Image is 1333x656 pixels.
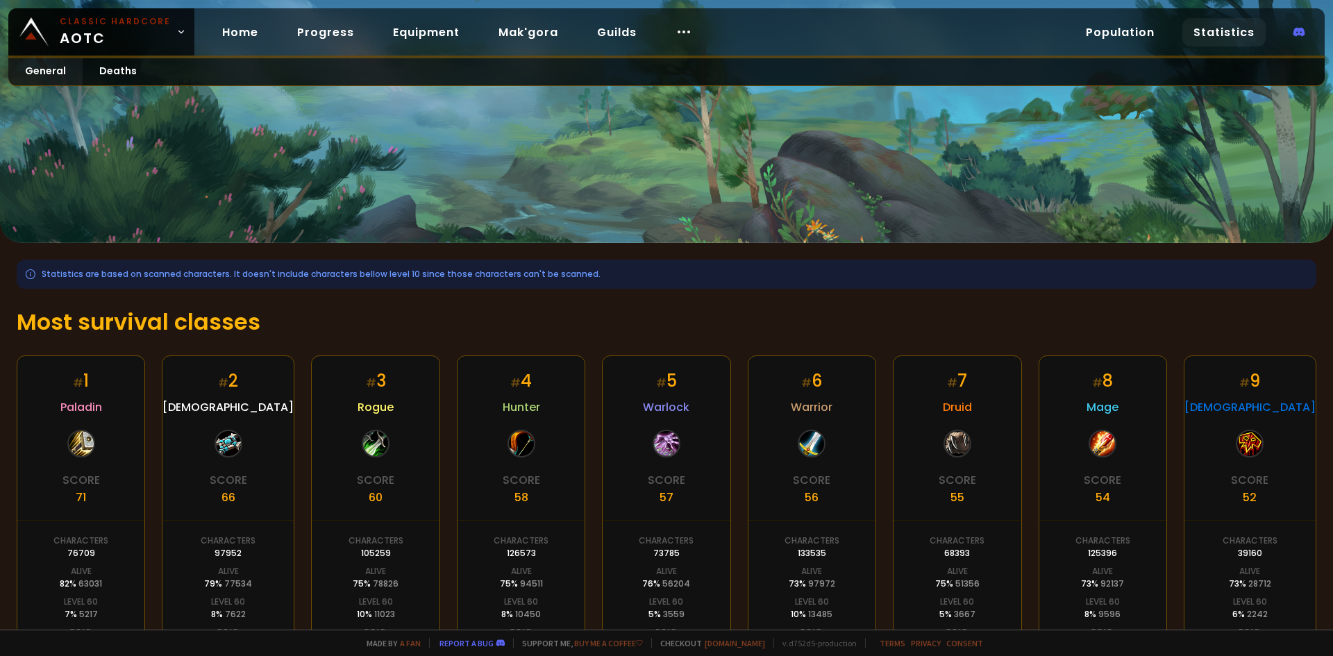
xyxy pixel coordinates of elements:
span: AOTC [60,15,171,49]
small: # [656,375,666,391]
a: Privacy [911,638,941,648]
div: Alive [656,565,677,578]
div: 8 % [211,608,246,621]
div: Score [793,471,830,489]
span: 5217 [79,608,98,620]
div: 52 [1243,489,1257,506]
div: 66 [221,489,235,506]
span: Made by [358,638,421,648]
div: 71 [76,489,86,506]
span: Mage [1087,398,1118,416]
div: Characters [53,535,108,547]
div: Dead [217,626,240,639]
a: Classic HardcoreAOTC [8,8,194,56]
div: 56 [805,489,819,506]
div: 57 [660,489,673,506]
small: # [1092,375,1103,391]
div: 7 % [65,608,98,621]
div: 68393 [944,547,970,560]
div: Characters [201,535,255,547]
div: 5 % [939,608,975,621]
span: 28712 [1248,578,1271,589]
div: Dead [946,626,969,639]
a: Home [211,18,269,47]
div: Score [357,471,394,489]
span: Support me, [513,638,643,648]
a: a fan [400,638,421,648]
div: Statistics are based on scanned characters. It doesn't include characters bellow level 10 since t... [17,260,1316,289]
div: 133535 [798,547,826,560]
span: 51356 [955,578,980,589]
small: # [947,375,957,391]
div: 82 % [60,578,102,590]
div: Score [648,471,685,489]
div: 97952 [215,547,242,560]
span: 3667 [954,608,975,620]
span: 9596 [1098,608,1121,620]
div: Characters [785,535,839,547]
div: 126573 [507,547,536,560]
div: Alive [218,565,239,578]
a: Consent [946,638,983,648]
span: [DEMOGRAPHIC_DATA] [162,398,294,416]
div: Level 60 [940,596,974,608]
a: Population [1075,18,1166,47]
div: Characters [930,535,984,547]
div: Score [1084,471,1121,489]
div: 3 [366,369,386,393]
div: Score [210,471,247,489]
span: 10450 [515,608,541,620]
a: Report a bug [439,638,494,648]
div: Level 60 [504,596,538,608]
div: 10 % [791,608,832,621]
span: Warrior [791,398,832,416]
div: 4 [510,369,532,393]
div: 55 [950,489,964,506]
div: Alive [801,565,822,578]
a: Mak'gora [487,18,569,47]
div: 54 [1096,489,1110,506]
a: Equipment [382,18,471,47]
div: Alive [365,565,386,578]
span: 2242 [1247,608,1268,620]
div: Level 60 [211,596,245,608]
div: 75 % [353,578,399,590]
span: Rogue [358,398,394,416]
div: Characters [1223,535,1277,547]
div: 5 [656,369,677,393]
span: Warlock [643,398,689,416]
div: 10 % [357,608,395,621]
span: 7622 [225,608,246,620]
div: 6 % [1232,608,1268,621]
div: 75 % [500,578,543,590]
div: Level 60 [1086,596,1120,608]
span: v. d752d5 - production [773,638,857,648]
div: 73 % [789,578,835,590]
div: Characters [349,535,403,547]
div: Dead [1239,626,1261,639]
span: 3559 [663,608,685,620]
a: Deaths [83,58,153,85]
div: Score [1231,471,1268,489]
div: Score [62,471,100,489]
div: Score [503,471,540,489]
div: 75 % [935,578,980,590]
div: 76 % [642,578,690,590]
div: 39160 [1238,547,1262,560]
span: 77534 [224,578,252,589]
div: Alive [1092,565,1113,578]
div: Score [939,471,976,489]
div: Dead [800,626,823,639]
div: 8 [1092,369,1113,393]
a: Guilds [586,18,648,47]
a: Statistics [1182,18,1266,47]
div: Alive [1239,565,1260,578]
a: General [8,58,83,85]
div: Level 60 [359,596,393,608]
div: Level 60 [1233,596,1267,608]
div: 8 % [1084,608,1121,621]
div: 60 [369,489,383,506]
div: Alive [947,565,968,578]
div: Level 60 [795,596,829,608]
span: Checkout [651,638,765,648]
